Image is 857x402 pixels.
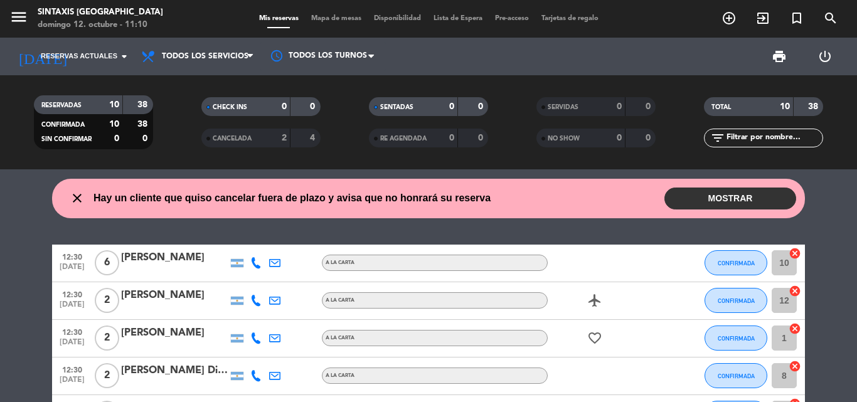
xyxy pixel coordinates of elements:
[213,135,252,142] span: CANCELADA
[789,11,804,26] i: turned_in_not
[56,338,88,352] span: [DATE]
[282,102,287,111] strong: 0
[617,134,622,142] strong: 0
[780,102,790,111] strong: 10
[109,100,119,109] strong: 10
[253,15,305,22] span: Mis reservas
[95,363,119,388] span: 2
[41,102,82,108] span: RESERVADAS
[114,134,119,143] strong: 0
[380,135,427,142] span: RE AGENDADA
[718,297,755,304] span: CONFIRMADA
[449,134,454,142] strong: 0
[142,134,150,143] strong: 0
[772,49,787,64] span: print
[95,325,119,351] span: 2
[326,373,354,378] span: A LA CARTA
[93,190,491,206] span: Hay un cliente que quiso cancelar fuera de plazo y avisa que no honrará su reserva
[326,260,354,265] span: A LA CARTA
[213,104,247,110] span: CHECK INS
[718,260,755,267] span: CONFIRMADA
[478,102,486,111] strong: 0
[310,102,317,111] strong: 0
[718,373,755,379] span: CONFIRMADA
[368,15,427,22] span: Disponibilidad
[137,100,150,109] strong: 38
[718,335,755,342] span: CONFIRMADA
[587,293,602,308] i: airplanemode_active
[326,298,354,303] span: A LA CARTA
[710,130,725,145] i: filter_list
[587,331,602,346] i: favorite_border
[282,134,287,142] strong: 2
[478,134,486,142] strong: 0
[548,104,578,110] span: SERVIDAS
[9,43,76,70] i: [DATE]
[121,287,228,304] div: [PERSON_NAME]
[137,120,150,129] strong: 38
[705,363,767,388] button: CONFIRMADA
[56,324,88,339] span: 12:30
[705,288,767,313] button: CONFIRMADA
[56,263,88,277] span: [DATE]
[121,362,228,379] div: [PERSON_NAME] Di [PERSON_NAME]
[646,102,653,111] strong: 0
[56,376,88,390] span: [DATE]
[41,51,117,62] span: Reservas actuales
[817,49,833,64] i: power_settings_new
[789,285,801,297] i: cancel
[117,49,132,64] i: arrow_drop_down
[427,15,489,22] span: Lista de Espera
[9,8,28,31] button: menu
[56,287,88,301] span: 12:30
[95,250,119,275] span: 6
[725,131,822,145] input: Filtrar por nombre...
[70,191,85,206] i: close
[9,8,28,26] i: menu
[548,135,580,142] span: NO SHOW
[721,11,737,26] i: add_circle_outline
[38,6,163,19] div: Sintaxis [GEOGRAPHIC_DATA]
[56,362,88,376] span: 12:30
[109,120,119,129] strong: 10
[789,360,801,373] i: cancel
[95,288,119,313] span: 2
[489,15,535,22] span: Pre-acceso
[326,336,354,341] span: A LA CARTA
[162,52,248,61] span: Todos los servicios
[310,134,317,142] strong: 4
[56,300,88,315] span: [DATE]
[449,102,454,111] strong: 0
[789,247,801,260] i: cancel
[617,102,622,111] strong: 0
[808,102,821,111] strong: 38
[823,11,838,26] i: search
[802,38,848,75] div: LOG OUT
[305,15,368,22] span: Mapa de mesas
[705,325,767,351] button: CONFIRMADA
[646,134,653,142] strong: 0
[41,122,85,128] span: CONFIRMADA
[711,104,731,110] span: TOTAL
[121,325,228,341] div: [PERSON_NAME]
[121,250,228,266] div: [PERSON_NAME]
[41,136,92,142] span: SIN CONFIRMAR
[664,188,796,209] button: MOSTRAR
[755,11,770,26] i: exit_to_app
[705,250,767,275] button: CONFIRMADA
[380,104,413,110] span: SENTADAS
[535,15,605,22] span: Tarjetas de regalo
[56,249,88,263] span: 12:30
[789,322,801,335] i: cancel
[38,19,163,31] div: domingo 12. octubre - 11:10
